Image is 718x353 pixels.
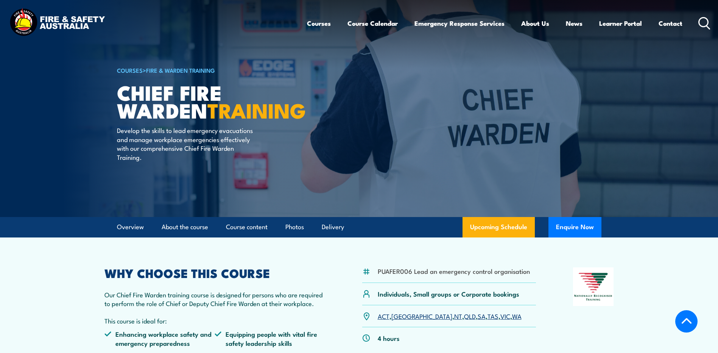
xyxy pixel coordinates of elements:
[162,217,208,237] a: About the course
[347,13,398,33] a: Course Calendar
[378,311,389,320] a: ACT
[104,316,326,325] p: This course is ideal for:
[207,94,306,125] strong: TRAINING
[414,13,505,33] a: Emergency Response Services
[215,330,325,347] li: Equipping people with vital fire safety leadership skills
[512,311,522,320] a: WA
[307,13,331,33] a: Courses
[117,126,255,161] p: Develop the skills to lead emergency evacuations and manage workplace emergencies effectively wit...
[104,267,326,278] h2: WHY CHOOSE THIS COURSE
[500,311,510,320] a: VIC
[487,311,498,320] a: TAS
[463,217,535,237] a: Upcoming Schedule
[566,13,582,33] a: News
[378,334,400,342] p: 4 hours
[478,311,486,320] a: SA
[599,13,642,33] a: Learner Portal
[548,217,601,237] button: Enquire Now
[226,217,268,237] a: Course content
[521,13,549,33] a: About Us
[378,312,522,320] p: , , , , , , ,
[117,66,143,74] a: COURSES
[117,66,304,75] h6: >
[104,290,326,308] p: Our Chief Fire Warden training course is designed for persons who are required to perform the rol...
[117,83,304,119] h1: Chief Fire Warden
[378,289,519,298] p: Individuals, Small groups or Corporate bookings
[454,311,462,320] a: NT
[573,267,614,306] img: Nationally Recognised Training logo.
[146,66,215,74] a: Fire & Warden Training
[322,217,344,237] a: Delivery
[378,267,530,275] li: PUAFER006 Lead an emergency control organisation
[391,311,452,320] a: [GEOGRAPHIC_DATA]
[104,330,215,347] li: Enhancing workplace safety and emergency preparedness
[659,13,682,33] a: Contact
[117,217,144,237] a: Overview
[464,311,476,320] a: QLD
[285,217,304,237] a: Photos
